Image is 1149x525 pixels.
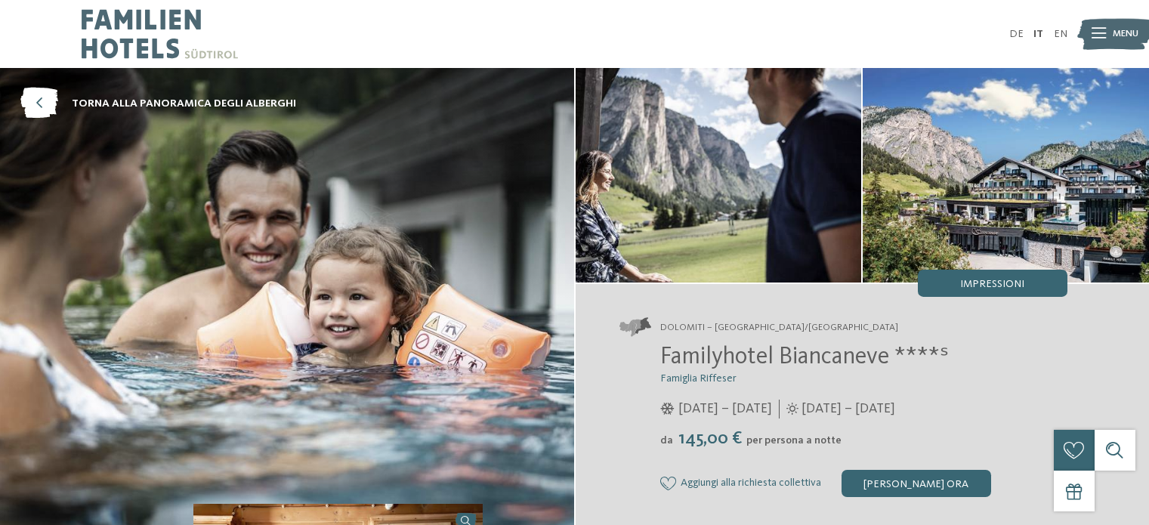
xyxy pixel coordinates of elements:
[660,345,949,369] span: Familyhotel Biancaneve ****ˢ
[863,68,1149,283] img: Il nostro family hotel a Selva: una vacanza da favola
[660,403,675,415] i: Orari d'apertura inverno
[1054,29,1067,39] a: EN
[681,477,821,489] span: Aggiungi alla richiesta collettiva
[802,400,895,418] span: [DATE] – [DATE]
[1009,29,1024,39] a: DE
[746,435,842,446] span: per persona a notte
[72,96,296,111] span: torna alla panoramica degli alberghi
[842,470,991,497] div: [PERSON_NAME] ora
[20,88,296,119] a: torna alla panoramica degli alberghi
[960,279,1024,289] span: Impressioni
[660,373,737,384] span: Famiglia Riffeser
[678,400,772,418] span: [DATE] – [DATE]
[1113,27,1138,41] span: Menu
[576,68,862,283] img: Il nostro family hotel a Selva: una vacanza da favola
[1033,29,1043,39] a: IT
[660,435,673,446] span: da
[660,321,898,335] span: Dolomiti – [GEOGRAPHIC_DATA]/[GEOGRAPHIC_DATA]
[786,403,798,415] i: Orari d'apertura estate
[675,430,745,448] span: 145,00 €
